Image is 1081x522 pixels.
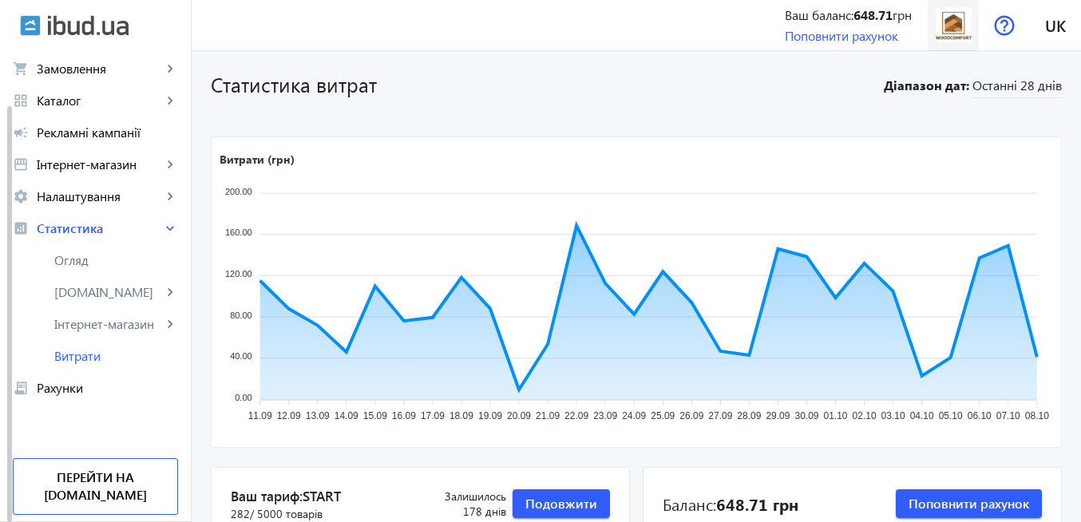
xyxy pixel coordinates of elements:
[13,188,29,204] mat-icon: settings
[708,411,732,422] tspan: 27.09
[449,411,473,422] tspan: 18.09
[37,380,178,396] span: Рахунки
[225,187,252,196] tspan: 200.00
[230,310,252,320] tspan: 80.00
[13,458,178,515] a: Перейти на [DOMAIN_NAME]
[303,487,341,504] span: Start
[37,93,162,109] span: Каталог
[225,269,252,279] tspan: 120.00
[972,77,1062,98] span: Останні 28 днів
[785,6,912,24] div: Ваш баланс: грн
[37,220,162,236] span: Статистика
[909,495,1029,512] span: Поповнити рахунок
[54,348,178,364] span: Витрати
[162,93,178,109] mat-icon: keyboard_arrow_right
[513,489,610,518] button: Подовжити
[968,411,992,422] tspan: 06.10
[392,411,416,422] tspan: 16.09
[37,125,178,140] span: Рекламні кампанії
[564,411,588,422] tspan: 22.09
[853,6,893,23] b: 648.71
[37,156,162,172] span: Інтернет-магазин
[231,506,323,522] span: 282
[881,77,969,94] b: Діапазон дат:
[525,495,597,512] span: Подовжити
[54,316,162,332] span: Інтернет-магазин
[250,506,323,521] span: / 5000 товарів
[1045,15,1066,35] span: uk
[162,284,178,300] mat-icon: keyboard_arrow_right
[936,7,972,43] img: 5e7ddb785ed005587-abstract-house-and-wood.png
[13,156,29,172] mat-icon: storefront
[363,411,387,422] tspan: 15.09
[54,252,178,268] span: Огляд
[507,411,531,422] tspan: 20.09
[48,15,129,36] img: ibud_text.svg
[162,316,178,332] mat-icon: keyboard_arrow_right
[766,411,790,422] tspan: 29.09
[37,188,162,204] span: Налаштування
[824,411,848,422] tspan: 01.10
[408,488,506,520] div: 178 днів
[231,487,408,506] span: Ваш тариф:
[663,492,798,515] div: Баланс:
[536,411,560,422] tspan: 21.09
[785,27,898,44] a: Поповнити рахунок
[13,220,29,236] mat-icon: analytics
[13,61,29,77] mat-icon: shopping_cart
[13,380,29,396] mat-icon: receipt_long
[220,152,295,167] text: Витрати (грн)
[335,411,358,422] tspan: 14.09
[230,352,252,362] tspan: 40.00
[54,284,162,300] span: [DOMAIN_NAME]
[896,489,1042,518] button: Поповнити рахунок
[994,15,1015,36] img: help.svg
[13,93,29,109] mat-icon: grid_view
[277,411,301,422] tspan: 12.09
[881,411,905,422] tspan: 03.10
[1025,411,1049,422] tspan: 08.10
[622,411,646,422] tspan: 24.09
[651,411,675,422] tspan: 25.09
[225,228,252,238] tspan: 160.00
[306,411,330,422] tspan: 13.09
[794,411,818,422] tspan: 30.09
[996,411,1020,422] tspan: 07.10
[939,411,963,422] tspan: 05.10
[162,156,178,172] mat-icon: keyboard_arrow_right
[478,411,502,422] tspan: 19.09
[421,411,445,422] tspan: 17.09
[13,125,29,140] mat-icon: campaign
[162,61,178,77] mat-icon: keyboard_arrow_right
[593,411,617,422] tspan: 23.09
[248,411,272,422] tspan: 11.09
[235,393,251,402] tspan: 0.00
[408,488,506,504] span: Залишилось
[716,492,798,515] b: 648.71 грн
[211,70,875,98] h1: Статистика витрат
[679,411,703,422] tspan: 26.09
[162,188,178,204] mat-icon: keyboard_arrow_right
[737,411,761,422] tspan: 28.09
[20,15,41,36] img: ibud.svg
[37,61,162,77] span: Замовлення
[910,411,934,422] tspan: 04.10
[162,220,178,236] mat-icon: keyboard_arrow_right
[853,411,877,422] tspan: 02.10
